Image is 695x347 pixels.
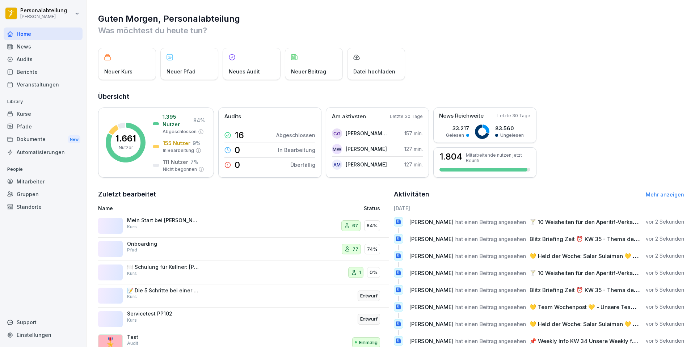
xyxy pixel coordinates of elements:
[4,200,83,213] a: Standorte
[224,113,241,121] p: Audits
[127,270,137,277] p: Kurs
[646,252,684,259] p: vor 2 Sekunden
[276,131,315,139] p: Abgeschlossen
[20,14,67,19] p: [PERSON_NAME]
[367,246,378,253] p: 74%
[646,286,684,293] p: vor 5 Sekunden
[646,235,684,242] p: vor 2 Sekunden
[4,53,83,65] a: Audits
[235,161,240,169] p: 0
[455,236,526,242] span: hat einen Beitrag angesehen
[98,204,280,212] p: Name
[409,253,454,259] span: [PERSON_NAME]
[409,270,454,276] span: [PERSON_NAME]
[409,304,454,310] span: [PERSON_NAME]
[364,204,380,212] p: Status
[98,261,389,284] a: 🍽️ Schulung für Kellner: [PERSON_NAME]Kurs10%
[500,132,524,139] p: Ungelesen
[98,13,684,25] h1: Guten Morgen, Personalabteilung
[104,68,132,75] p: Neuer Kurs
[163,147,194,154] p: In Bearbeitung
[167,68,195,75] p: Neuer Pfad
[390,113,423,120] p: Letzte 30 Tage
[495,124,524,132] p: 83.560
[127,247,137,253] p: Pfad
[332,160,342,170] div: AM
[235,146,240,155] p: 0
[163,113,191,128] p: 1.395 Nutzer
[4,329,83,341] a: Einstellungen
[163,139,190,147] p: 155 Nutzer
[127,287,199,294] p: 📝 Die 5 Schritte bei einer Gästereklamation
[115,134,136,143] p: 1.661
[455,304,526,310] span: hat einen Beitrag angesehen
[360,316,378,323] p: Entwurf
[497,113,530,119] p: Letzte 30 Tage
[394,189,429,199] h2: Aktivitäten
[346,161,387,168] p: [PERSON_NAME]
[353,68,395,75] p: Datei hochladen
[455,253,526,259] span: hat einen Beitrag angesehen
[359,339,378,346] p: Einmalig
[4,120,83,133] a: Pfade
[290,161,315,169] p: Überfällig
[127,340,138,347] p: Audit
[332,128,342,139] div: CG
[127,310,199,317] p: Servicetest PP102
[346,130,387,137] p: [PERSON_NAME] [PERSON_NAME]
[332,113,366,121] p: Am aktivsten
[4,316,83,329] div: Support
[646,269,684,276] p: vor 5 Sekunden
[4,133,83,146] a: DokumenteNew
[4,107,83,120] a: Kurse
[193,139,201,147] p: 9 %
[409,219,454,225] span: [PERSON_NAME]
[291,68,326,75] p: Neuer Beitrag
[439,152,462,161] h3: 1.804
[98,25,684,36] p: Was möchtest du heute tun?
[4,27,83,40] a: Home
[4,175,83,188] div: Mitarbeiter
[127,334,199,340] p: Test
[394,204,685,212] h6: [DATE]
[404,161,423,168] p: 127 min.
[367,222,378,229] p: 84%
[4,65,83,78] a: Berichte
[4,78,83,91] a: Veranstaltungen
[455,321,526,327] span: hat einen Beitrag angesehen
[20,8,67,14] p: Personalabteilung
[352,222,358,229] p: 67
[346,145,387,153] p: [PERSON_NAME]
[359,269,361,276] p: 1
[127,293,137,300] p: Kurs
[446,124,469,132] p: 33.217
[98,308,389,331] a: Servicetest PP102KursEntwurf
[404,145,423,153] p: 127 min.
[127,217,199,224] p: Mein Start bei [PERSON_NAME] - Personalfragebogen
[455,270,526,276] span: hat einen Beitrag angesehen
[4,40,83,53] a: News
[98,214,389,238] a: Mein Start bei [PERSON_NAME] - PersonalfragebogenKurs6784%
[353,246,358,253] p: 77
[409,236,454,242] span: [PERSON_NAME]
[119,144,133,151] p: Nutzer
[455,219,526,225] span: hat einen Beitrag angesehen
[278,146,315,154] p: In Bearbeitung
[98,92,684,102] h2: Übersicht
[646,303,684,310] p: vor 5 Sekunden
[98,189,389,199] h2: Zuletzt bearbeitet
[646,218,684,225] p: vor 2 Sekunden
[68,135,80,144] div: New
[127,264,199,270] p: 🍽️ Schulung für Kellner: [PERSON_NAME]
[446,132,464,139] p: Gelesen
[98,238,389,261] a: OnboardingPfad7774%
[4,188,83,200] div: Gruppen
[4,96,83,107] p: Library
[646,191,684,198] a: Mehr anzeigen
[4,133,83,146] div: Dokumente
[235,131,244,140] p: 16
[646,337,684,344] p: vor 5 Sekunden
